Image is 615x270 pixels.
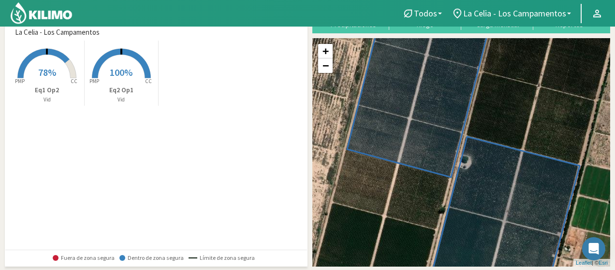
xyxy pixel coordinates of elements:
div: Riego [392,21,458,28]
button: Riego [389,3,461,28]
p: Vid [85,96,159,104]
p: Eq2 Op1 [85,85,159,95]
div: | © [573,259,610,267]
button: Precipitaciones [317,3,389,28]
span: Límite de zona segura [189,255,255,261]
div: Reportes [536,21,602,28]
div: Open Intercom Messenger [582,237,605,260]
tspan: CC [71,78,78,85]
span: La Celia - Los Campamentos [15,27,100,38]
a: Zoom in [318,44,333,58]
div: Carga mensual [464,21,530,28]
span: 100% [110,66,132,78]
tspan: PMP [89,78,99,85]
span: Dentro de zona segura [119,255,184,261]
p: Vid [10,96,84,104]
tspan: PMP [15,78,25,85]
tspan: CC [145,78,152,85]
button: Carga mensual [461,3,533,28]
div: Precipitaciones [320,21,386,28]
a: Leaflet [576,260,592,266]
span: 78% [38,66,56,78]
a: Zoom out [318,58,333,73]
p: Eq1 Op2 [10,85,84,95]
button: Reportes [533,3,605,28]
span: Fuera de zona segura [53,255,115,261]
span: La Celia - Los Campamentos [463,8,566,18]
span: Todos [414,8,437,18]
a: Esri [599,260,608,266]
img: Kilimo [10,1,73,25]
